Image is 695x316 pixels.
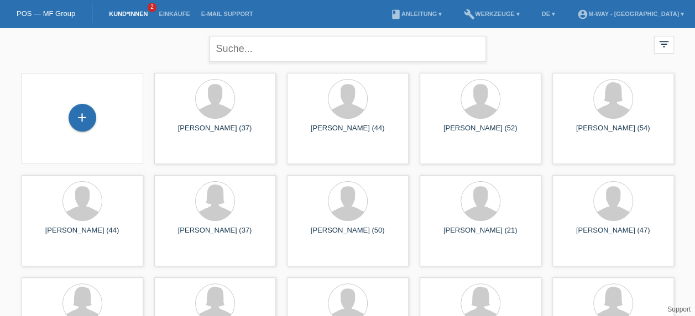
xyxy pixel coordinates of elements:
i: build [464,9,475,20]
div: [PERSON_NAME] (52) [429,124,532,141]
a: bookAnleitung ▾ [385,10,447,17]
a: Support [667,306,691,313]
div: [PERSON_NAME] (21) [429,226,532,244]
a: E-Mail Support [196,10,259,17]
a: account_circlem-way - [GEOGRAPHIC_DATA] ▾ [572,10,689,17]
div: [PERSON_NAME] (47) [561,226,665,244]
div: [PERSON_NAME] (50) [296,226,400,244]
div: [PERSON_NAME] (37) [163,124,267,141]
div: Kund*in hinzufügen [69,108,96,127]
div: [PERSON_NAME] (54) [561,124,665,141]
i: filter_list [658,38,670,50]
i: book [390,9,401,20]
a: Einkäufe [153,10,195,17]
div: [PERSON_NAME] (44) [30,226,134,244]
a: DE ▾ [536,10,561,17]
input: Suche... [210,36,486,62]
a: Kund*innen [103,10,153,17]
div: [PERSON_NAME] (44) [296,124,400,141]
a: buildWerkzeuge ▾ [458,10,525,17]
span: 2 [148,3,156,12]
a: POS — MF Group [17,9,75,18]
div: [PERSON_NAME] (37) [163,226,267,244]
i: account_circle [577,9,588,20]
